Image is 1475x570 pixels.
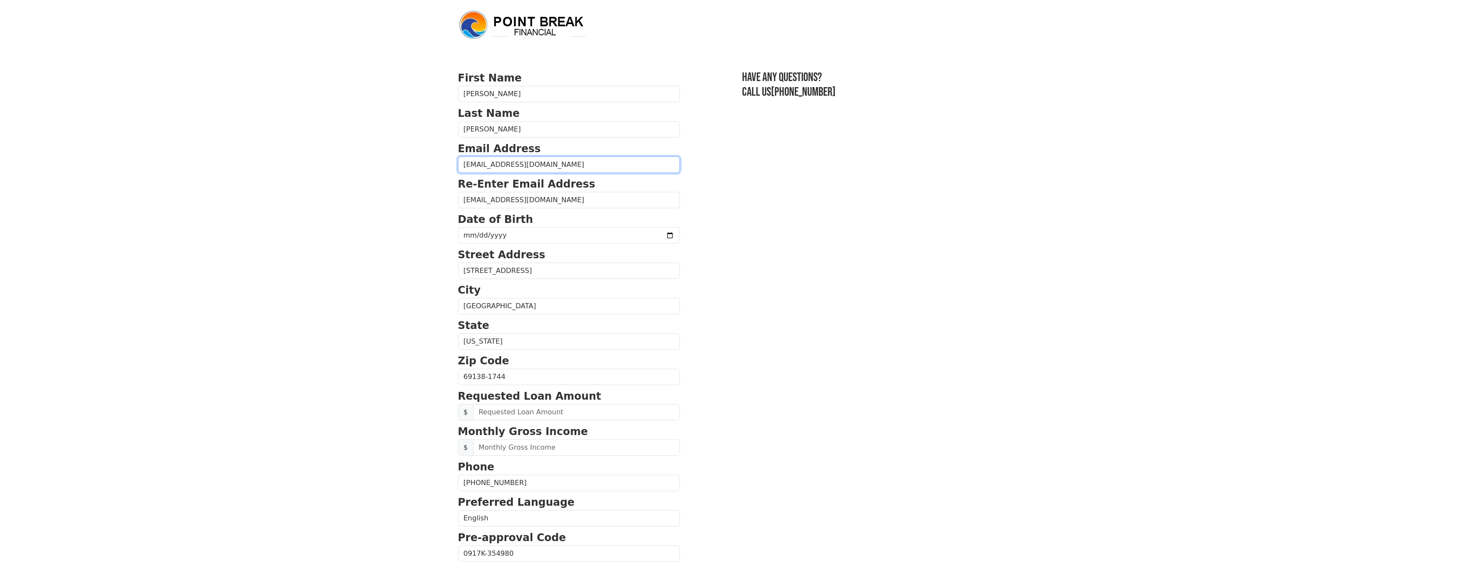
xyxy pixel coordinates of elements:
[458,213,533,225] strong: Date of Birth
[771,85,836,99] a: [PHONE_NUMBER]
[458,9,587,41] img: logo.png
[458,178,595,190] strong: Re-Enter Email Address
[458,284,481,296] strong: City
[458,475,680,491] input: Phone
[458,192,680,208] input: Re-Enter Email Address
[458,107,520,119] strong: Last Name
[458,404,474,420] span: $
[458,298,680,314] input: City
[742,85,1017,100] h3: Call us
[458,86,680,102] input: First Name
[458,143,541,155] strong: Email Address
[458,157,680,173] input: Email Address
[458,72,522,84] strong: First Name
[473,439,680,456] input: Monthly Gross Income
[473,404,680,420] input: Requested Loan Amount
[458,496,575,508] strong: Preferred Language
[458,121,680,138] input: Last Name
[458,369,680,385] input: Zip Code
[458,532,566,544] strong: Pre-approval Code
[458,319,490,332] strong: State
[458,461,495,473] strong: Phone
[458,545,680,562] input: Pre-approval Code
[458,390,601,402] strong: Requested Loan Amount
[458,424,680,439] p: Monthly Gross Income
[458,355,509,367] strong: Zip Code
[742,70,1017,85] h3: Have any questions?
[458,439,474,456] span: $
[458,263,680,279] input: Street Address
[458,249,546,261] strong: Street Address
